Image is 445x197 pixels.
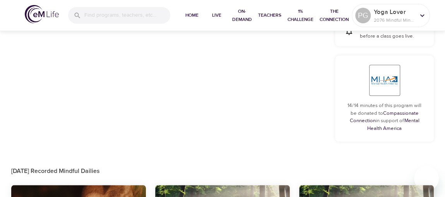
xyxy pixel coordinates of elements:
a: Compassionate Connection [350,110,419,124]
span: Home [183,11,201,19]
span: Teachers [258,11,281,19]
p: You'll be alerted 10 minutes before a class goes live. [360,25,424,40]
p: Yoga Lover [374,7,415,17]
span: The Connection [320,7,349,24]
a: Mental Health America [367,118,419,131]
p: [DATE] Recorded Mindful Dailies [11,166,434,176]
span: On-Demand [232,7,252,24]
div: PG [355,8,371,23]
span: 1% Challenge [288,7,313,24]
p: 2076 Mindful Minutes [374,17,415,24]
iframe: Button to launch messaging window [414,166,439,191]
img: logo [25,5,59,23]
p: 14/14 minutes of this program will be donated to in support of [344,102,424,132]
input: Find programs, teachers, etc... [84,7,170,24]
span: Live [207,11,226,19]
